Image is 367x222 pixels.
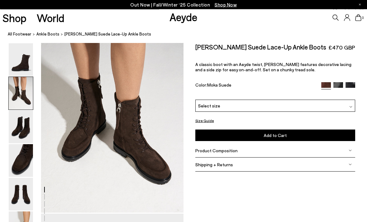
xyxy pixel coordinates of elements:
[195,83,316,90] div: Color:
[170,10,197,23] a: Aeyde
[9,111,33,144] img: Tate Suede Lace-Up Ankle Boots - Image 3
[130,1,237,9] p: Out Now | Fall/Winter ‘25 Collection
[9,44,33,76] img: Tate Suede Lace-Up Ankle Boots - Image 1
[215,2,237,7] span: Navigate to /collections/new-in
[207,83,231,88] span: Moka Suede
[8,26,367,43] nav: breadcrumb
[195,162,233,168] span: Shipping + Returns
[264,133,287,138] span: Add to Cart
[195,130,355,141] button: Add to Cart
[36,32,59,37] span: ankle boots
[328,44,355,52] span: £470 GBP
[195,117,214,125] button: Size Guide
[37,12,64,23] a: World
[9,144,33,177] img: Tate Suede Lace-Up Ankle Boots - Image 4
[349,163,352,166] img: svg%3E
[195,43,326,51] h2: [PERSON_NAME] Suede Lace-Up Ankle Boots
[8,31,31,38] a: All Footwear
[9,77,33,110] img: Tate Suede Lace-Up Ankle Boots - Image 2
[9,178,33,211] img: Tate Suede Lace-Up Ankle Boots - Image 5
[195,148,238,154] span: Product Composition
[195,62,351,73] span: A classic boot with an Aeyde twist, [PERSON_NAME] features decorative lacing and a side zip for e...
[349,149,352,152] img: svg%3E
[2,12,26,23] a: Shop
[36,31,59,38] a: ankle boots
[198,103,220,109] span: Select size
[355,14,361,21] a: 0
[64,31,151,38] span: [PERSON_NAME] Suede Lace-Up Ankle Boots
[361,16,365,20] span: 0
[349,106,352,109] img: svg%3E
